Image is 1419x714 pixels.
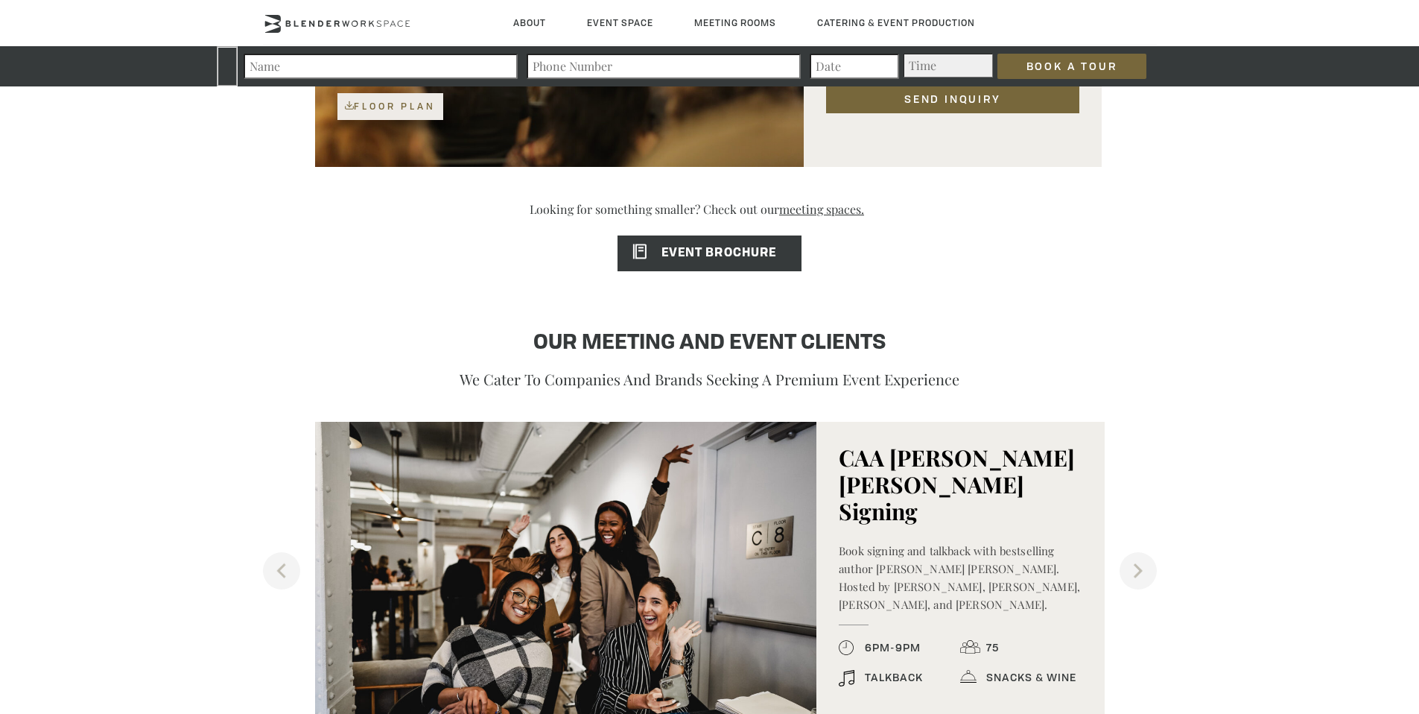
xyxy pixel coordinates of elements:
input: Book a Tour [997,54,1146,79]
a: EVENT BROCHURE [618,236,801,271]
span: 6PM-9PM [857,642,921,654]
p: Book signing and talkback with bestselling author [PERSON_NAME] [PERSON_NAME]. Hosted by [PERSON_... [839,542,1082,613]
span: TALKBACK [857,672,923,683]
span: EVENT BROCHURE [618,247,776,259]
span: SNACKS & WINE [979,672,1076,683]
button: Previous [263,552,300,590]
span: 75 [979,642,999,654]
input: Date [810,54,899,79]
p: We cater to companies and brands seeking a premium event experience [337,367,1082,392]
a: meeting spaces. [779,189,889,229]
button: Next [1120,552,1157,590]
h4: OUR MEETING AND EVENT CLIENTS [337,329,1082,358]
a: Floor Plan [337,93,443,120]
h5: CAA [PERSON_NAME] [PERSON_NAME] Signing [839,444,1082,525]
p: Looking for something smaller? Check out our [308,201,1112,232]
input: Name [244,54,518,79]
button: SEND INQUIRY [826,85,1079,113]
input: Phone Number [527,54,801,79]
